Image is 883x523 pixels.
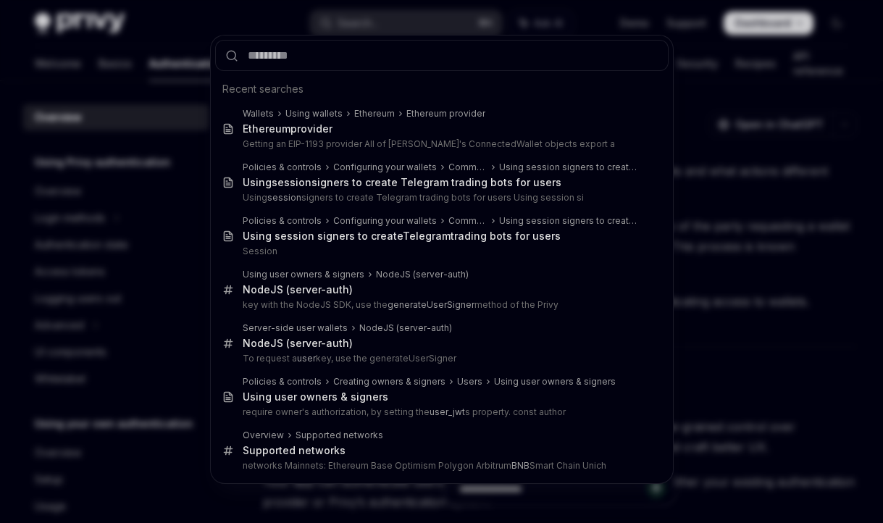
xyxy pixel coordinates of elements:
[243,444,346,457] div: Supported networks
[290,122,332,135] b: provider
[388,299,474,310] b: generateUserSigner
[243,337,353,350] div: NodeJS (server-auth)
[267,192,301,203] b: session
[448,215,488,227] div: Common use cases
[448,162,488,173] div: Common use cases
[243,283,353,296] div: NodeJS (server-auth)
[376,269,469,280] div: NodeJS (server-auth)
[333,215,437,227] div: Configuring your wallets
[296,430,383,441] div: Supported networks
[333,376,445,388] div: Creating owners & signers
[511,460,530,471] b: BNB
[243,122,332,135] div: Ethereum
[297,353,316,364] b: user
[222,82,304,96] span: Recent searches
[430,406,465,417] b: user_jwt
[354,108,395,120] div: Ethereum
[243,299,638,311] p: key with the NodeJS SDK, use the method of the Privy
[359,322,452,334] div: NodeJS (server-auth)
[333,162,437,173] div: Configuring your wallets
[243,376,322,388] div: Policies & controls
[243,215,322,227] div: Policies & controls
[243,230,561,243] div: Using session signers to create trading bots for users
[243,138,638,150] p: Getting an EIP-1193 provider All of [PERSON_NAME]'s ConnectedWallet objects export a
[243,430,284,441] div: Overview
[499,162,637,173] div: Using session signers to create Telegram trading bots for users
[243,246,638,257] p: Session
[243,192,638,204] p: Using signers to create Telegram trading bots for users Using session si
[243,162,322,173] div: Policies & controls
[243,353,638,364] p: To request a key, use the generateUserSigner
[403,230,451,242] b: Telegram
[499,215,637,227] div: Using session signers to create Telegram trading bots for users
[243,406,638,418] p: require owner's authorization, by setting the s property. const author
[243,176,561,189] div: Using signers to create Telegram trading bots for users
[243,390,388,403] div: Using user owners & signers
[243,322,348,334] div: Server-side user wallets
[285,108,343,120] div: Using wallets
[494,376,616,388] div: Using user owners & signers
[457,376,482,388] div: Users
[243,269,364,280] div: Using user owners & signers
[406,108,485,120] div: Ethereum provider
[243,108,274,120] div: Wallets
[243,460,638,472] p: networks Mainnets: Ethereum Base Optimism Polygon Arbitrum Smart Chain Unich
[272,176,311,188] b: session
